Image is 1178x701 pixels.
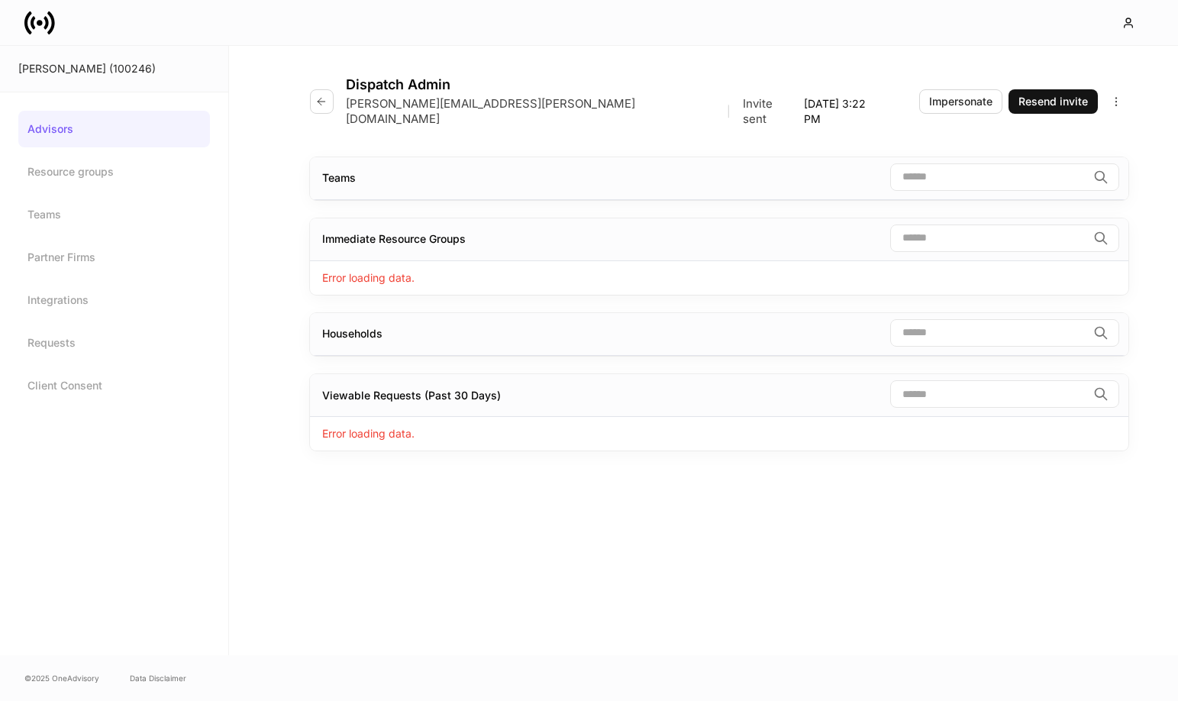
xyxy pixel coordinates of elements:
[18,282,210,318] a: Integrations
[322,270,415,286] p: Error loading data.
[346,76,882,93] h4: Dispatch Admin
[18,325,210,361] a: Requests
[322,231,466,247] div: Immediate Resource Groups
[18,239,210,276] a: Partner Firms
[18,196,210,233] a: Teams
[322,426,415,441] p: Error loading data.
[24,672,99,684] span: © 2025 OneAdvisory
[18,61,210,76] div: [PERSON_NAME] (100246)
[743,96,797,127] p: Invite sent
[804,96,883,127] p: [DATE] 3:22 PM
[322,326,382,341] div: Households
[1009,89,1098,114] button: Resend invite
[18,111,210,147] a: Advisors
[130,672,186,684] a: Data Disclaimer
[919,89,1002,114] button: Impersonate
[322,388,501,403] div: Viewable Requests (Past 30 Days)
[1018,94,1088,109] div: Resend invite
[346,96,715,127] p: [PERSON_NAME][EMAIL_ADDRESS][PERSON_NAME][DOMAIN_NAME]
[322,170,356,186] div: Teams
[18,153,210,190] a: Resource groups
[18,367,210,404] a: Client Consent
[929,94,992,109] div: Impersonate
[727,104,731,119] p: |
